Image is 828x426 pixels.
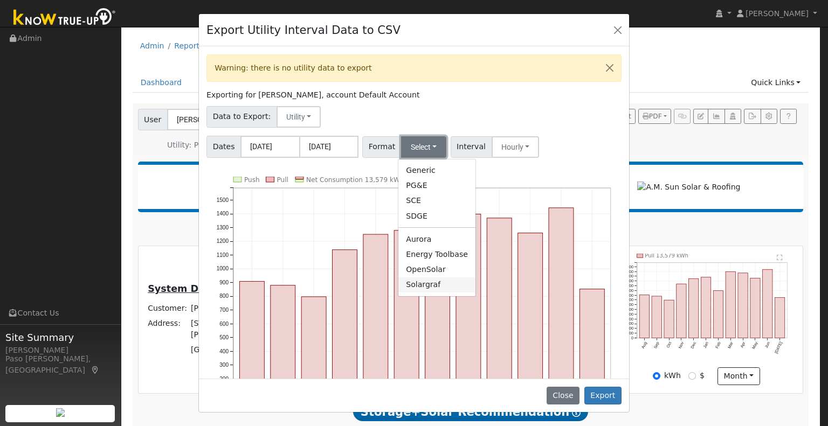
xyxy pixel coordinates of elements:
[277,106,321,128] button: Utility
[487,218,512,407] rect: onclick=""
[219,376,229,382] text: 200
[492,136,540,158] button: Hourly
[206,22,401,39] h4: Export Utility Interval Data to CSV
[217,197,229,203] text: 1500
[219,280,229,285] text: 900
[398,193,475,208] a: SCE
[398,178,475,193] a: PG&E
[610,22,625,37] button: Close
[240,282,265,407] rect: onclick=""
[363,234,388,406] rect: onclick=""
[271,285,295,407] rect: onclick=""
[518,233,543,407] rect: onclick=""
[217,238,229,244] text: 1200
[206,136,241,158] span: Dates
[362,136,402,158] span: Format
[219,334,229,340] text: 500
[219,362,229,368] text: 300
[398,163,475,178] a: Generic
[598,55,621,81] button: Close
[219,321,229,327] text: 600
[398,277,475,292] a: Solargraf
[301,297,326,407] rect: onclick=""
[398,247,475,262] a: Energy Toolbase
[394,231,419,407] rect: onclick=""
[398,262,475,277] a: OpenSolar
[398,208,475,224] a: SDGE
[547,387,579,405] button: Close
[398,232,475,247] a: Aurora
[206,89,419,101] label: Exporting for [PERSON_NAME], account Default Account
[306,176,404,184] text: Net Consumption 13,579 kWh
[456,214,481,407] rect: onclick=""
[549,208,574,407] rect: onclick=""
[219,307,229,313] text: 700
[401,136,447,158] button: Select
[244,176,260,184] text: Push
[206,106,277,128] span: Data to Export:
[451,136,492,158] span: Interval
[206,54,622,82] div: Warning: there is no utility data to export
[219,348,229,354] text: 400
[217,252,229,258] text: 1100
[217,211,229,217] text: 1400
[580,289,605,407] rect: onclick=""
[425,269,450,406] rect: onclick=""
[333,250,357,407] rect: onclick=""
[217,266,229,272] text: 1000
[217,225,229,231] text: 1300
[584,387,622,405] button: Export
[277,176,288,184] text: Pull
[219,294,229,299] text: 800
